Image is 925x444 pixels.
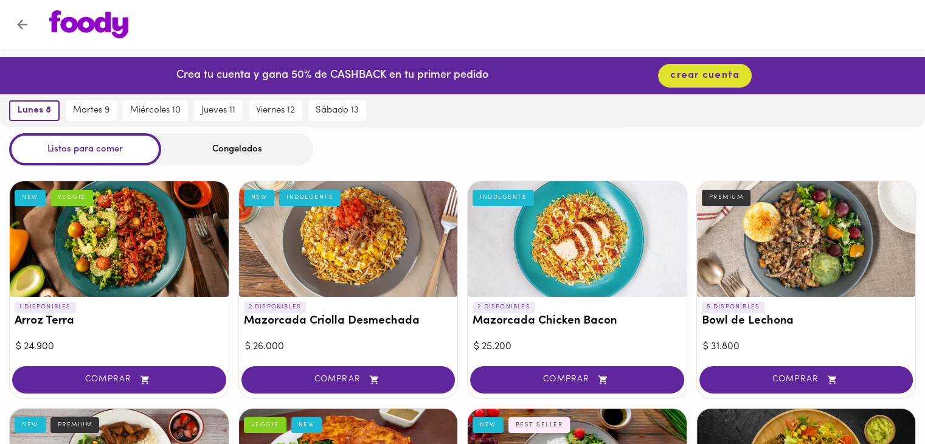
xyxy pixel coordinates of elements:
h3: Mazorcada Chicken Bacon [473,315,682,328]
span: COMPRAR [257,375,440,385]
div: NEW [244,190,275,206]
div: VEGGIE [244,417,286,433]
span: lunes 8 [18,105,51,116]
button: jueves 11 [194,100,243,121]
h3: Mazorcada Criolla Desmechada [244,315,453,328]
span: COMPRAR [27,375,211,385]
img: logo.png [49,10,128,38]
p: 2 DISPONIBLES [473,302,535,313]
div: NEW [15,190,46,206]
button: martes 9 [66,100,117,121]
div: Arroz Terra [10,181,229,297]
iframe: Messagebird Livechat Widget [854,373,913,432]
div: INDULGENTE [473,190,534,206]
div: $ 24.900 [16,340,223,354]
div: VEGGIE [50,190,93,206]
button: COMPRAR [241,366,456,394]
div: $ 25.200 [474,340,681,354]
p: 2 DISPONIBLES [244,302,307,313]
span: viernes 12 [256,105,295,116]
p: Crea tu cuenta y gana 50% de CASHBACK en tu primer pedido [176,68,488,84]
button: COMPRAR [699,366,913,394]
button: COMPRAR [470,366,684,394]
div: NEW [291,417,322,433]
button: COMPRAR [12,366,226,394]
span: crear cuenta [670,70,740,82]
button: Volver [7,10,37,40]
div: Listos para comer [9,133,161,165]
div: INDULGENTE [279,190,341,206]
h3: Bowl de Lechona [702,315,911,328]
h3: Arroz Terra [15,315,224,328]
div: NEW [473,417,504,433]
span: miércoles 10 [130,105,181,116]
button: sábado 13 [308,100,366,121]
div: Mazorcada Chicken Bacon [468,181,687,297]
div: Congelados [161,133,313,165]
span: sábado 13 [316,105,359,116]
div: $ 26.000 [245,340,452,354]
div: Mazorcada Criolla Desmechada [239,181,458,297]
div: $ 31.800 [703,340,910,354]
div: PREMIUM [702,190,751,206]
span: jueves 11 [201,105,235,116]
button: viernes 12 [249,100,302,121]
span: COMPRAR [715,375,898,385]
p: 1 DISPONIBLES [15,302,76,313]
div: Bowl de Lechona [697,181,916,297]
div: BEST SELLER [508,417,570,433]
button: lunes 8 [9,100,60,121]
span: martes 9 [73,105,109,116]
p: 5 DISPONIBLES [702,302,765,313]
div: PREMIUM [50,417,100,433]
span: COMPRAR [485,375,669,385]
button: miércoles 10 [123,100,188,121]
button: crear cuenta [658,64,752,88]
div: NEW [15,417,46,433]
